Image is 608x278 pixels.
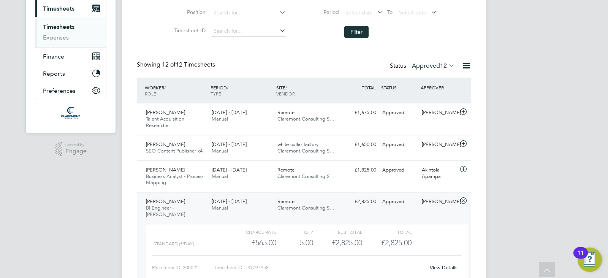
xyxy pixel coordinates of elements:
[305,9,339,16] label: Period
[55,142,87,156] a: Powered byEngage
[385,7,395,17] span: To
[43,23,74,30] a: Timesheets
[43,5,74,12] span: Timesheets
[146,167,185,173] span: [PERSON_NAME]
[146,109,185,116] span: [PERSON_NAME]
[379,138,419,151] div: Approved
[276,227,313,237] div: QTY
[379,164,419,176] div: Approved
[277,116,334,122] span: Claremont Consulting S…
[362,227,411,237] div: Total
[152,262,214,274] div: Placement ID: 300022
[277,109,294,116] span: Remote
[419,195,458,208] div: [PERSON_NAME]
[154,241,194,246] span: Standard (£/day)
[146,141,185,148] span: [PERSON_NAME]
[212,167,247,173] span: [DATE] - [DATE]
[313,237,362,249] div: £2,825.00
[35,82,106,99] button: Preferences
[162,61,215,68] span: 12 Timesheets
[340,164,379,176] div: £1,825.00
[43,34,69,41] a: Expenses
[277,198,294,205] span: Remote
[212,148,228,154] span: Manual
[313,227,362,237] div: Sub Total
[145,91,156,97] span: ROLE
[274,81,340,100] div: SITE
[578,248,602,272] button: Open Resource Center, 11 new notifications
[35,48,106,65] button: Finance
[344,26,369,38] button: Filter
[399,9,426,16] span: Select date
[43,70,65,77] span: Reports
[212,173,228,180] span: Manual
[146,205,185,218] span: BI Engineer - [PERSON_NAME]
[212,198,247,205] span: [DATE] - [DATE]
[276,91,295,97] span: VENDOR
[285,84,287,91] span: /
[146,116,184,129] span: Talent Acquisition Researcher.
[35,107,106,119] a: Go to home page
[227,237,276,249] div: £565.00
[340,195,379,208] div: £2,825.00
[212,205,228,211] span: Manual
[440,62,447,70] span: 12
[212,116,228,122] span: Manual
[340,106,379,119] div: £1,675.00
[277,148,334,154] span: Claremont Consulting S…
[146,148,203,154] span: SEO Content Publisher x4
[419,81,458,94] div: APPROVER
[214,262,425,274] div: Timesheet ID: TS1797958
[412,62,454,70] label: Approved
[211,26,286,37] input: Search for...
[171,27,206,34] label: Timesheet ID
[211,8,286,18] input: Search for...
[340,138,379,151] div: £1,650.00
[35,17,106,48] div: Timesheets
[419,106,458,119] div: [PERSON_NAME]
[137,61,217,69] div: Showing
[212,141,247,148] span: [DATE] - [DATE]
[171,9,206,16] label: Position
[35,65,106,82] button: Reports
[276,237,313,249] div: 5.00
[227,84,228,91] span: /
[277,173,334,180] span: Claremont Consulting S…
[65,142,87,148] span: Powered by
[277,167,294,173] span: Remote
[277,141,318,148] span: white collar factory
[227,227,276,237] div: Charge rate
[209,81,274,100] div: PERIOD
[379,106,419,119] div: Approved
[65,148,87,155] span: Engage
[43,87,76,94] span: Preferences
[419,138,458,151] div: [PERSON_NAME]
[379,195,419,208] div: Approved
[277,205,334,211] span: Claremont Consulting S…
[390,61,456,71] div: Status
[61,107,80,119] img: claremontconsulting1-logo-retina.png
[146,198,185,205] span: [PERSON_NAME]
[43,53,64,60] span: Finance
[381,238,412,247] span: £2,825.00
[430,264,458,271] a: View Details
[211,91,221,97] span: TYPE
[162,61,176,68] span: 12 of
[577,253,584,263] div: 11
[143,81,209,100] div: WORKER
[212,109,247,116] span: [DATE] - [DATE]
[379,81,419,94] div: STATUS
[345,9,373,16] span: Select date
[146,173,204,186] span: Business Analyst - Process Mapping
[419,164,458,183] div: Akintola Apampa
[164,84,166,91] span: /
[362,84,375,91] span: TOTAL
